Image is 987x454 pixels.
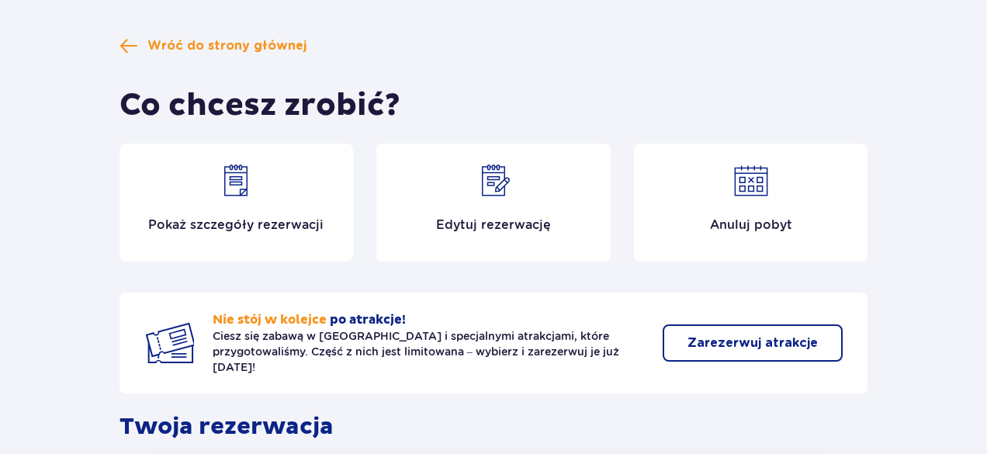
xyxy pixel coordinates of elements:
[710,217,792,234] p: Anuluj pobyt
[119,86,400,125] h1: Co chcesz zrobić?
[663,324,843,362] button: Zarezerwuj atrakcje
[119,36,306,55] a: Wróć do strony głównej
[119,412,868,442] p: Twoja rezerwacja
[147,37,306,54] span: Wróć do strony głównej
[330,312,406,328] span: po atrakcje!
[436,217,551,234] p: Edytuj rezerwację
[213,312,327,328] span: Nie stój w kolejce
[475,162,512,199] img: Edit reservation icon
[732,162,770,199] img: Cancel reservation icon
[687,334,818,352] p: Zarezerwuj atrakcje
[144,318,194,368] img: Two tickets icon
[148,217,324,234] p: Pokaż szczegóły rezerwacji
[217,162,255,199] img: Show details icon
[213,328,645,375] p: Ciesz się zabawą w [GEOGRAPHIC_DATA] i specjalnymi atrakcjami, które przygotowaliśmy. Część z nic...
